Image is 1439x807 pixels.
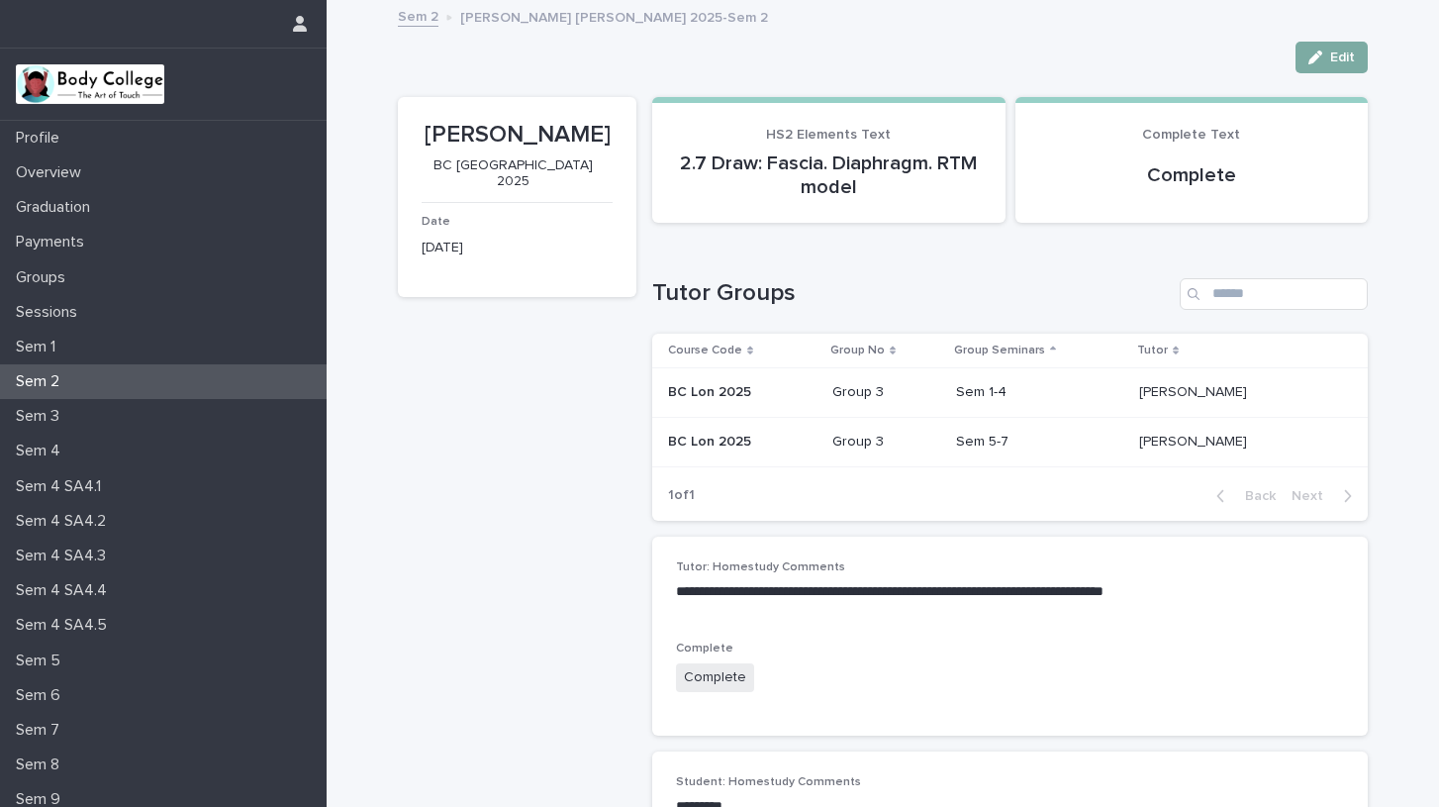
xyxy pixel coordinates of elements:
p: Tutor [1137,340,1168,361]
p: [PERSON_NAME] [1139,380,1251,401]
p: [DATE] [422,238,613,258]
p: Sem 4 SA4.3 [8,547,122,565]
p: Sem 1 [8,338,71,356]
p: Groups [8,268,81,287]
p: BC Lon 2025 [668,380,755,401]
span: Next [1292,489,1335,503]
p: Group 3 [832,434,941,451]
span: Back [1233,489,1276,503]
p: Course Code [668,340,742,361]
p: [PERSON_NAME] [1139,430,1251,451]
p: Sem 4 SA4.4 [8,581,123,600]
p: Sem 6 [8,686,76,705]
p: Sem 4 SA4.2 [8,512,122,531]
p: 2.7 Draw: Fascia. Diaphragm. RTM model [676,151,982,199]
p: [PERSON_NAME] [PERSON_NAME] 2025-Sem 2 [460,5,768,27]
h1: Tutor Groups [652,279,1172,308]
p: Sessions [8,303,93,322]
p: Profile [8,129,75,148]
p: Sem 3 [8,407,75,426]
span: Edit [1330,50,1355,64]
tr: BC Lon 2025BC Lon 2025 Group 3Sem 5-7[PERSON_NAME][PERSON_NAME] [652,417,1368,466]
p: BC Lon 2025 [668,430,755,451]
p: Sem 1-4 [956,384,1123,401]
p: Group No [830,340,885,361]
span: HS2 Elements Text [766,128,891,142]
p: Sem 4 SA4.5 [8,616,123,635]
button: Next [1284,487,1368,505]
p: Sem 5 [8,652,76,670]
button: Back [1200,487,1284,505]
p: Sem 4 [8,442,76,460]
button: Edit [1295,42,1368,73]
p: Group 3 [832,384,941,401]
span: Complete Text [1142,128,1240,142]
span: Date [422,216,450,228]
p: [PERSON_NAME] [422,121,613,150]
input: Search [1180,278,1368,310]
p: 1 of 1 [652,471,711,520]
p: Graduation [8,198,106,217]
p: Sem 5-7 [956,434,1123,451]
tr: BC Lon 2025BC Lon 2025 Group 3Sem 1-4[PERSON_NAME][PERSON_NAME] [652,367,1368,417]
img: xvtzy2PTuGgGH0xbwGb2 [16,64,164,104]
p: Group Seminars [954,340,1045,361]
p: Overview [8,163,97,182]
p: Sem 7 [8,721,75,740]
a: Sem 2 [398,4,438,27]
p: Complete [1039,163,1345,187]
span: Student: Homestudy Comments [676,776,861,788]
p: BC [GEOGRAPHIC_DATA] 2025 [422,157,605,191]
span: Complete [676,663,754,692]
p: Sem 2 [8,372,75,391]
p: Payments [8,233,100,252]
p: Sem 8 [8,756,75,774]
span: Complete [676,643,733,655]
p: Sem 4 SA4.1 [8,477,117,496]
span: Tutor: Homestudy Comments [676,561,845,573]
